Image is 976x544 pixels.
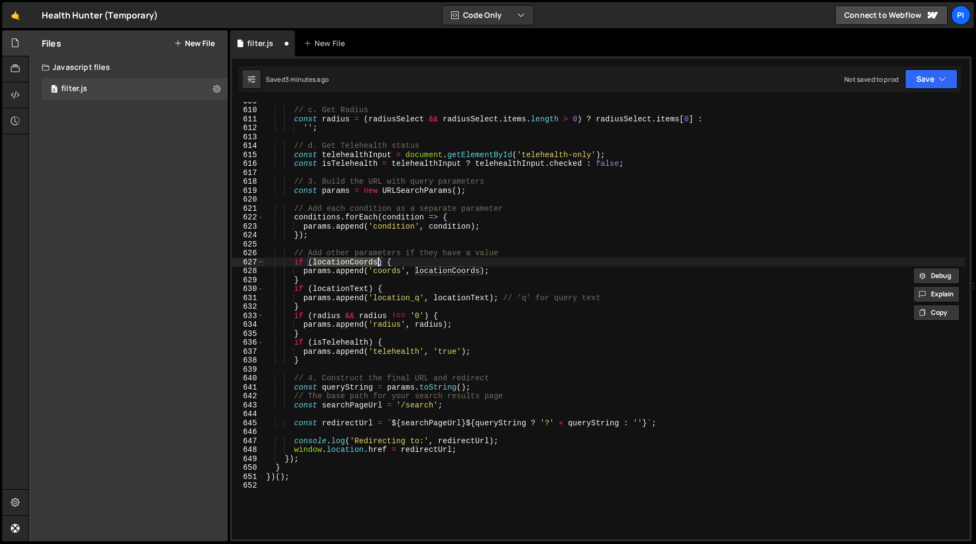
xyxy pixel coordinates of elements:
button: Code Only [442,5,534,25]
div: 635 [232,329,264,339]
div: 618 [232,177,264,186]
button: Debug [913,268,960,284]
div: Health Hunter (Temporary) [42,9,158,22]
div: 650 [232,463,264,472]
div: 621 [232,204,264,213]
a: Pi [951,5,971,25]
div: 645 [232,419,264,428]
div: 627 [232,258,264,267]
div: 622 [232,213,264,222]
div: 628 [232,267,264,276]
a: 🤙 [2,2,29,28]
div: 619 [232,186,264,196]
a: Connect to Webflow [835,5,948,25]
div: 615 [232,151,264,160]
button: New File [174,39,215,48]
div: 624 [232,231,264,240]
button: Copy [913,305,960,321]
div: 639 [232,365,264,374]
div: 652 [232,481,264,490]
div: filter.js [247,38,273,49]
div: 644 [232,410,264,419]
div: 642 [232,392,264,401]
div: filter.js [61,84,87,94]
div: 638 [232,356,264,365]
div: 3 minutes ago [285,75,329,84]
div: 648 [232,445,264,455]
div: 16494/44708.js [42,78,228,100]
div: 636 [232,338,264,347]
div: Javascript files [29,56,228,78]
div: 641 [232,383,264,392]
button: Save [905,69,958,89]
div: 631 [232,294,264,303]
div: 632 [232,302,264,312]
button: Explain [913,286,960,302]
div: 613 [232,133,264,142]
div: Not saved to prod [844,75,898,84]
div: 643 [232,401,264,410]
div: 649 [232,455,264,464]
div: 610 [232,106,264,115]
div: 623 [232,222,264,231]
div: 637 [232,347,264,357]
div: 630 [232,284,264,294]
div: 640 [232,374,264,383]
div: 647 [232,437,264,446]
div: 629 [232,276,264,285]
div: 626 [232,249,264,258]
div: 651 [232,472,264,482]
div: 612 [232,124,264,133]
div: 625 [232,240,264,249]
h2: Files [42,37,61,49]
div: 634 [232,320,264,329]
div: 620 [232,195,264,204]
div: 646 [232,428,264,437]
div: New File [304,38,349,49]
div: 617 [232,169,264,178]
div: Saved [266,75,329,84]
div: 633 [232,312,264,321]
span: 0 [51,86,57,94]
div: 616 [232,159,264,169]
div: 611 [232,115,264,124]
div: 614 [232,141,264,151]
